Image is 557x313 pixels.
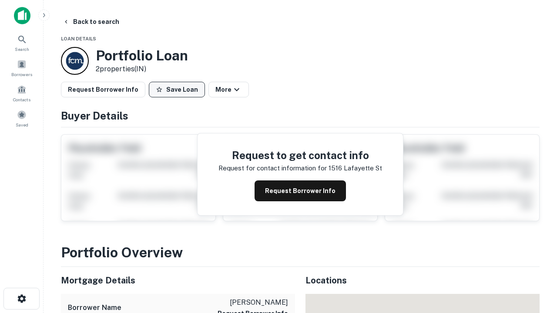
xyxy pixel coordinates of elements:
h5: Locations [305,274,540,287]
span: Contacts [13,96,30,103]
h4: Buyer Details [61,108,540,123]
iframe: Chat Widget [513,243,557,285]
a: Contacts [3,81,41,105]
button: More [208,82,249,97]
span: Loan Details [61,36,96,41]
span: Borrowers [11,71,32,78]
button: Save Loan [149,82,205,97]
a: Borrowers [3,56,41,80]
a: Saved [3,107,41,130]
button: Request Borrower Info [255,180,346,201]
span: Saved [16,121,28,128]
button: Request Borrower Info [61,82,145,97]
a: Search [3,31,41,54]
h6: Borrower Name [68,303,121,313]
p: Request for contact information for [218,163,327,173]
p: 1516 lafayette st [329,163,382,173]
img: capitalize-icon.png [14,7,30,24]
h5: Mortgage Details [61,274,295,287]
h3: Portfolio Loan [96,47,188,64]
h4: Request to get contact info [218,147,382,163]
button: Back to search [59,14,123,30]
h3: Portfolio Overview [61,242,540,263]
p: [PERSON_NAME] [218,297,288,308]
p: 2 properties (IN) [96,64,188,74]
span: Search [15,46,29,53]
